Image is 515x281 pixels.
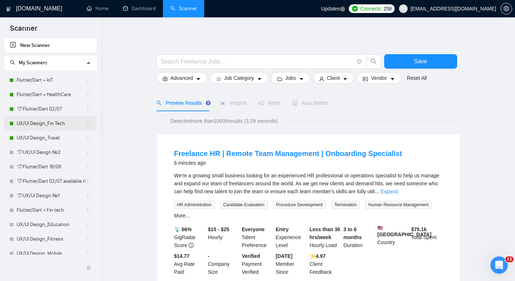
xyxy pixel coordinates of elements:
[258,100,263,105] span: notification
[86,164,91,170] span: holder
[4,145,96,160] li: 🦈UX/UI Design №2
[174,173,439,194] span: We're a growing small business looking for an experienced HR professional or operations specialis...
[240,225,274,249] div: Talent Preference
[411,226,427,232] b: $ 75.1k
[210,72,268,84] button: barsJob Categorycaret-down
[410,225,444,249] div: Total Spent
[4,131,96,145] li: UX/UI Design_Travel
[166,117,283,125] span: Detected more than 10000 results (3.29 seconds)
[17,232,86,246] a: UX/UI Design_Fitness
[205,100,211,106] div: Tooltip anchor
[174,172,442,195] div: We're a growing small business looking for an experienced HR professional or operations specialis...
[4,38,96,53] li: New Scanner
[86,264,93,271] span: double-left
[17,174,86,189] a: 🦈Flutter/Dart 02/07 available right now
[17,145,86,160] a: 🦈UX/UI Design №2
[375,189,379,194] span: ...
[216,76,221,82] span: bars
[276,253,292,259] b: [DATE]
[173,225,207,249] div: GigRadar Score
[4,102,96,116] li: 🦈Flutter/Dart 02/07
[4,160,96,174] li: 🦈Flutter/Dart 18/06
[189,243,194,248] span: info-circle
[274,225,308,249] div: Experience Level
[86,150,91,155] span: holder
[156,100,162,105] span: search
[220,201,267,209] span: Candidate Evaluation
[242,226,265,232] b: Everyone
[17,217,86,232] a: UX/UI Design_Education
[17,131,86,145] a: UX/UI Design_Travel
[86,106,91,112] span: holder
[258,100,281,106] span: Alerts
[366,54,381,69] button: search
[208,226,229,232] b: $15 - $25
[277,76,282,82] span: folder
[357,59,362,64] span: info-circle
[220,100,247,106] span: Insights
[360,5,382,13] span: Connects:
[4,217,96,232] li: UX/UI Design_Education
[17,189,86,203] a: 🦈UX/UI Design №1
[292,100,328,106] span: Auto Bidder
[86,193,91,199] span: holder
[224,74,254,82] span: Job Category
[6,3,11,15] img: logo
[86,222,91,228] span: holder
[376,225,410,249] div: Country
[86,236,91,242] span: holder
[10,60,47,66] span: My Scanners
[310,253,326,259] b: ⭐️ 4.97
[17,246,86,261] a: UX/UI Design_Mobile
[87,5,108,12] a: homeHome
[501,6,512,12] a: setting
[4,246,96,261] li: UX/UI Design_Mobile
[308,225,342,249] div: Hourly Load
[156,100,209,106] span: Preview Results
[208,253,210,259] b: -
[17,87,86,102] a: Flutter/Dart + HealthCare
[342,225,376,249] div: Duration
[367,58,381,65] span: search
[86,121,91,126] span: holder
[86,77,91,83] span: holder
[220,100,225,105] span: area-chart
[4,203,96,217] li: Flutter/Dart + Fin tech
[4,116,96,131] li: UX/UI Design_Fin Tech
[365,201,432,209] span: Human Resource Management
[378,225,383,230] img: 🇺🇸
[242,253,260,259] b: Verified
[17,102,86,116] a: 🦈Flutter/Dart 02/07
[273,201,326,209] span: Procedure Development
[313,72,354,84] button: userClientcaret-down
[174,226,192,232] b: 📡 66%
[276,226,289,232] b: Entry
[4,87,96,102] li: Flutter/Dart + HealthCare
[17,203,86,217] a: Flutter/Dart + Fin tech
[174,150,402,157] a: Freelance HR | Remote Team Management | Onboarding Specialist
[4,232,96,246] li: UX/UI Design_Fitness
[174,159,402,167] div: 6 minutes ago
[490,256,508,274] iframe: Intercom live chat
[4,189,96,203] li: 🦈UX/UI Design №1
[401,6,406,11] span: user
[343,76,348,82] span: caret-down
[274,252,308,276] div: Member Since
[327,74,340,82] span: Client
[384,54,457,69] button: Save
[299,76,304,82] span: caret-down
[292,100,297,105] span: robot
[308,252,342,276] div: Client Feedback
[501,3,512,14] button: setting
[505,256,514,262] span: 11
[163,76,168,82] span: setting
[86,251,91,256] span: holder
[174,201,215,209] span: HR Administration
[285,74,296,82] span: Jobs
[271,72,310,84] button: folderJobscaret-down
[377,225,432,237] b: [GEOGRAPHIC_DATA]
[19,60,47,66] span: My Scanners
[4,174,96,189] li: 🦈Flutter/Dart 02/07 available right now
[17,73,86,87] a: Flutter/Dart + IoT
